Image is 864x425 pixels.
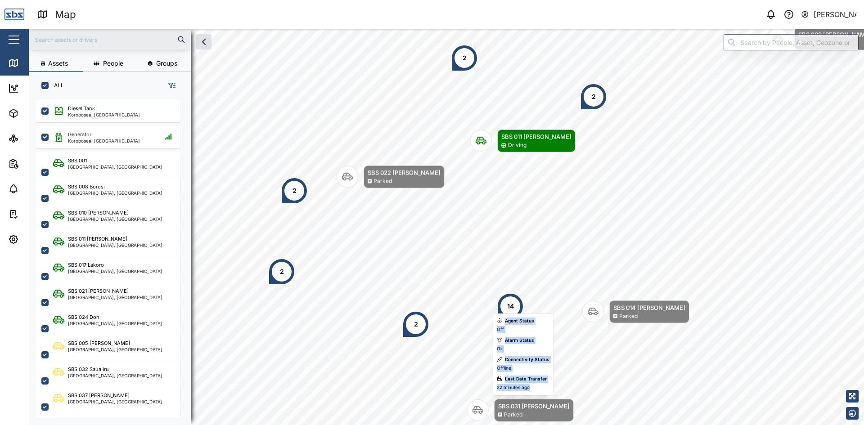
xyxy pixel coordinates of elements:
input: Search by People, Asset, Geozone or Place [724,34,859,50]
div: Map marker [281,177,308,204]
div: Parked [504,411,522,419]
canvas: Map [29,29,864,425]
div: Dashboard [23,83,64,93]
div: Alarm Status [505,337,534,344]
div: 2 [463,53,467,63]
div: [PERSON_NAME] [814,9,857,20]
label: ALL [49,82,64,89]
div: Driving [508,141,526,150]
div: Tasks [23,209,48,219]
div: [GEOGRAPHIC_DATA], [GEOGRAPHIC_DATA] [68,399,162,404]
div: Connectivity Status [505,356,549,363]
div: 14 [507,301,514,311]
div: Agent Status [505,318,534,325]
div: Parked [619,312,638,321]
div: Parked [373,177,392,186]
div: SBS 005 [PERSON_NAME] [68,340,130,347]
div: [GEOGRAPHIC_DATA], [GEOGRAPHIC_DATA] [68,191,162,195]
span: Assets [48,60,68,67]
div: Diesel Tank [68,105,95,112]
div: Ok [497,345,503,353]
button: [PERSON_NAME] [801,8,857,21]
div: SBS 022 [PERSON_NAME] [368,168,441,177]
div: Settings [23,234,55,244]
div: Map marker [580,83,607,110]
div: [GEOGRAPHIC_DATA], [GEOGRAPHIC_DATA] [68,243,162,247]
div: SBS 011 [PERSON_NAME] [68,235,127,243]
div: 2 [292,186,297,196]
div: SBS 010 [PERSON_NAME] [68,209,129,217]
div: SBS 024 Don [68,313,99,321]
div: Map [23,58,44,68]
div: Map marker [337,166,445,188]
div: 2 [414,319,418,329]
div: [GEOGRAPHIC_DATA], [GEOGRAPHIC_DATA] [68,347,162,352]
div: Map marker [268,258,295,285]
div: SBS 021 [PERSON_NAME] [68,287,129,295]
div: grid [36,96,190,418]
div: Assets [23,108,51,118]
span: Groups [156,60,177,67]
div: Generator [68,131,91,139]
div: Map marker [402,311,429,338]
input: Search assets or drivers [34,33,185,46]
div: Sites [23,134,45,143]
div: SBS 017 Lakoro [68,261,104,269]
div: Map marker [497,293,524,320]
div: 2 [280,267,284,277]
div: Korobosea, [GEOGRAPHIC_DATA] [68,139,140,143]
div: Last Data Transfer [505,376,547,383]
div: 22 minutes ago [497,384,530,391]
div: SBS 001 [68,157,87,165]
div: Alarms [23,184,51,194]
div: SBS 032 Saua Iru [68,366,109,373]
div: 2 [592,92,596,102]
span: People [103,60,123,67]
div: [GEOGRAPHIC_DATA], [GEOGRAPHIC_DATA] [68,165,162,169]
div: SBS 031 [PERSON_NAME] [498,402,570,411]
div: Map marker [470,130,576,152]
div: [GEOGRAPHIC_DATA], [GEOGRAPHIC_DATA] [68,217,162,221]
div: [GEOGRAPHIC_DATA], [GEOGRAPHIC_DATA] [68,373,162,378]
div: Off [497,326,504,333]
div: Map marker [582,300,689,323]
div: [GEOGRAPHIC_DATA], [GEOGRAPHIC_DATA] [68,321,162,326]
div: SBS 011 [PERSON_NAME] [501,132,571,141]
div: Map [55,7,76,22]
div: Korobosea, [GEOGRAPHIC_DATA] [68,112,140,117]
div: SBS 037 [PERSON_NAME] [68,392,130,399]
div: SBS 014 [PERSON_NAME] [613,303,685,312]
img: Main Logo [4,4,24,24]
div: [GEOGRAPHIC_DATA], [GEOGRAPHIC_DATA] [68,269,162,273]
div: Reports [23,159,54,169]
div: Map marker [467,399,574,422]
div: SBS 008 Borosi [68,183,105,191]
div: [GEOGRAPHIC_DATA], [GEOGRAPHIC_DATA] [68,295,162,300]
div: Map marker [451,45,478,72]
div: Offline [497,365,511,372]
